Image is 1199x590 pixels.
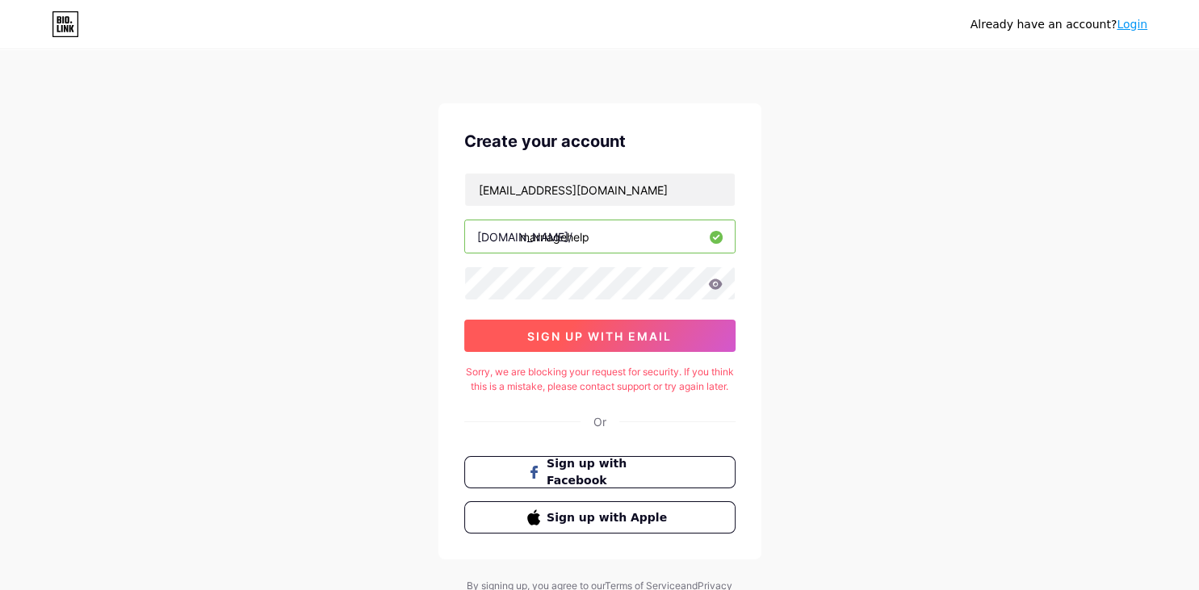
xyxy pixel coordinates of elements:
span: sign up with email [527,329,672,343]
div: Create your account [464,129,736,153]
span: Sign up with Facebook [547,455,672,489]
div: Sorry, we are blocking your request for security. If you think this is a mistake, please contact ... [464,365,736,394]
a: Login [1117,18,1147,31]
input: username [465,220,735,253]
button: Sign up with Facebook [464,456,736,488]
span: Sign up with Apple [547,509,672,526]
button: sign up with email [464,320,736,352]
div: [DOMAIN_NAME]/ [477,228,572,245]
div: Or [593,413,606,430]
div: Already have an account? [971,16,1147,33]
input: Email [465,174,735,206]
button: Sign up with Apple [464,501,736,534]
